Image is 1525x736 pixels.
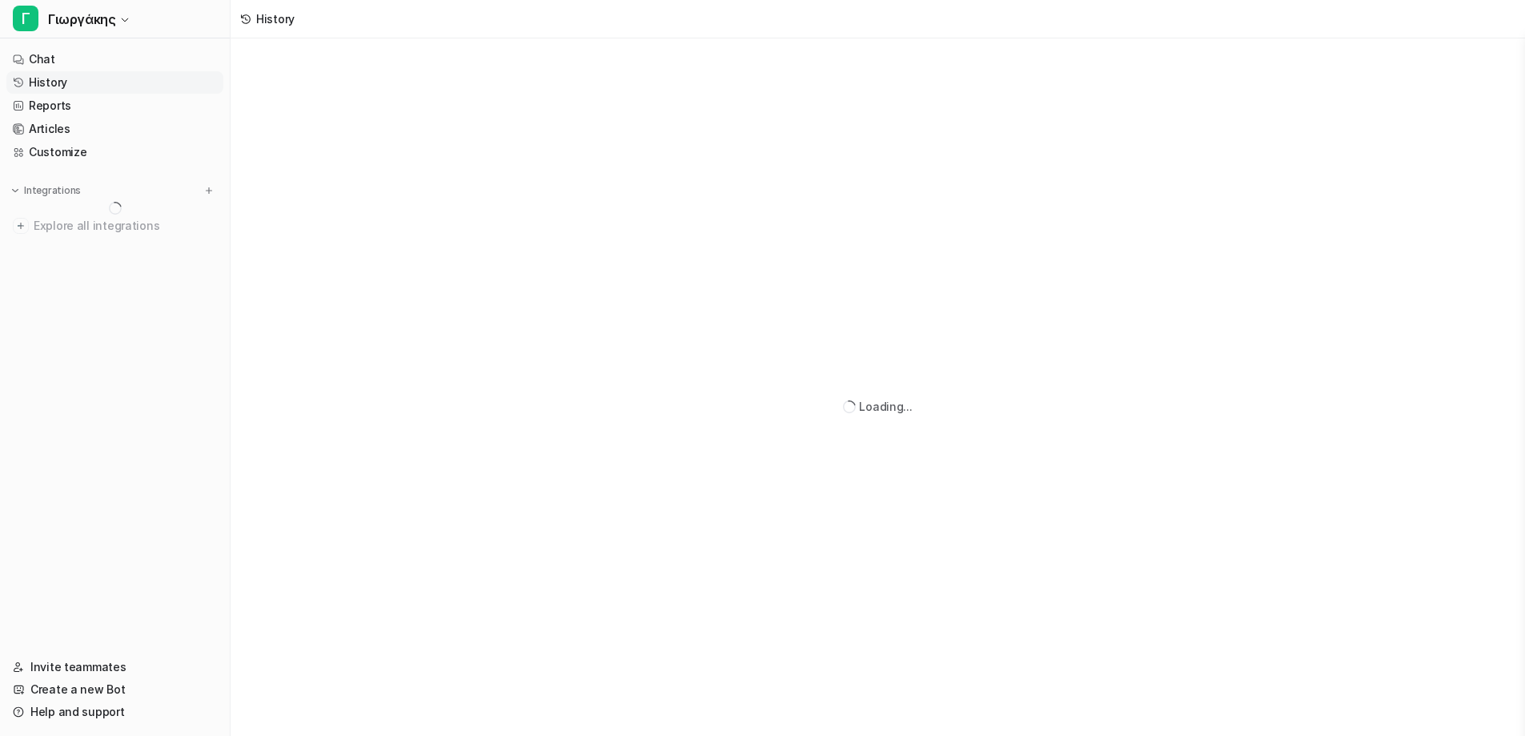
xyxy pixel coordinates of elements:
span: Explore all integrations [34,213,217,239]
a: Invite teammates [6,656,223,678]
a: Explore all integrations [6,215,223,237]
a: Customize [6,141,223,163]
div: Loading... [859,398,912,415]
a: History [6,71,223,94]
img: explore all integrations [13,218,29,234]
a: Chat [6,48,223,70]
img: menu_add.svg [203,185,215,196]
a: Reports [6,95,223,117]
p: Integrations [24,184,81,197]
img: expand menu [10,185,21,196]
button: Integrations [6,183,86,199]
a: Articles [6,118,223,140]
a: Help and support [6,701,223,723]
div: History [256,10,295,27]
span: Γ [13,6,38,31]
a: Create a new Bot [6,678,223,701]
span: Γιωργάκης [48,8,115,30]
